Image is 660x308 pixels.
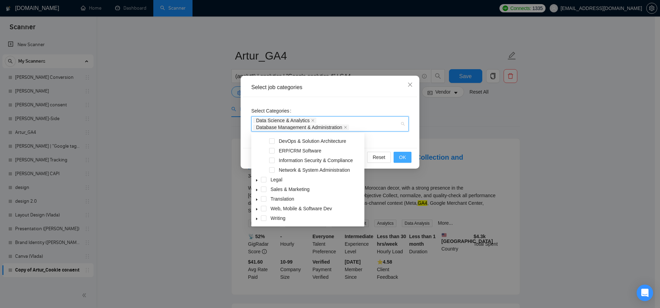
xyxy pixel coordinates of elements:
div: Select job categories [251,84,409,91]
span: ERP/CRM Software [279,148,321,153]
span: Data Science & Analytics [256,118,310,123]
span: caret-down [255,217,258,221]
span: Database Management & Administration [256,125,342,130]
span: Translation [271,196,294,202]
button: Close [401,76,419,94]
span: close [311,119,315,122]
span: Network & System Administration [279,167,350,173]
button: OK [394,152,411,163]
span: OK [399,153,406,161]
span: Legal [271,177,282,182]
span: Writing [271,215,285,221]
span: Database Management & Administration [253,125,349,130]
span: Information Security & Compliance [279,158,353,163]
button: Reset [367,152,391,163]
span: Translation [269,195,363,203]
div: Open Intercom Messenger [637,285,653,301]
span: Writing [269,214,363,222]
span: caret-down [255,208,258,211]
span: close [344,126,347,129]
span: Network & System Administration [277,166,363,174]
span: ERP/CRM Software [277,147,363,155]
span: caret-down [255,179,258,182]
span: Web, Mobile & Software Dev [269,204,363,213]
span: Data Science & Analytics [253,118,316,123]
label: Select Categories [251,105,294,116]
span: Sales & Marketing [271,187,310,192]
span: Web, Mobile & Software Dev [271,206,332,211]
span: caret-down [255,188,258,192]
span: DevOps & Solution Architecture [277,137,363,145]
span: caret-down [255,198,258,201]
span: close [407,82,413,87]
span: Legal [269,176,363,184]
span: Information Security & Compliance [277,156,363,164]
span: Reset [373,153,385,161]
span: Sales & Marketing [269,185,363,193]
span: DevOps & Solution Architecture [279,138,346,144]
input: Select Categories [350,125,352,130]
